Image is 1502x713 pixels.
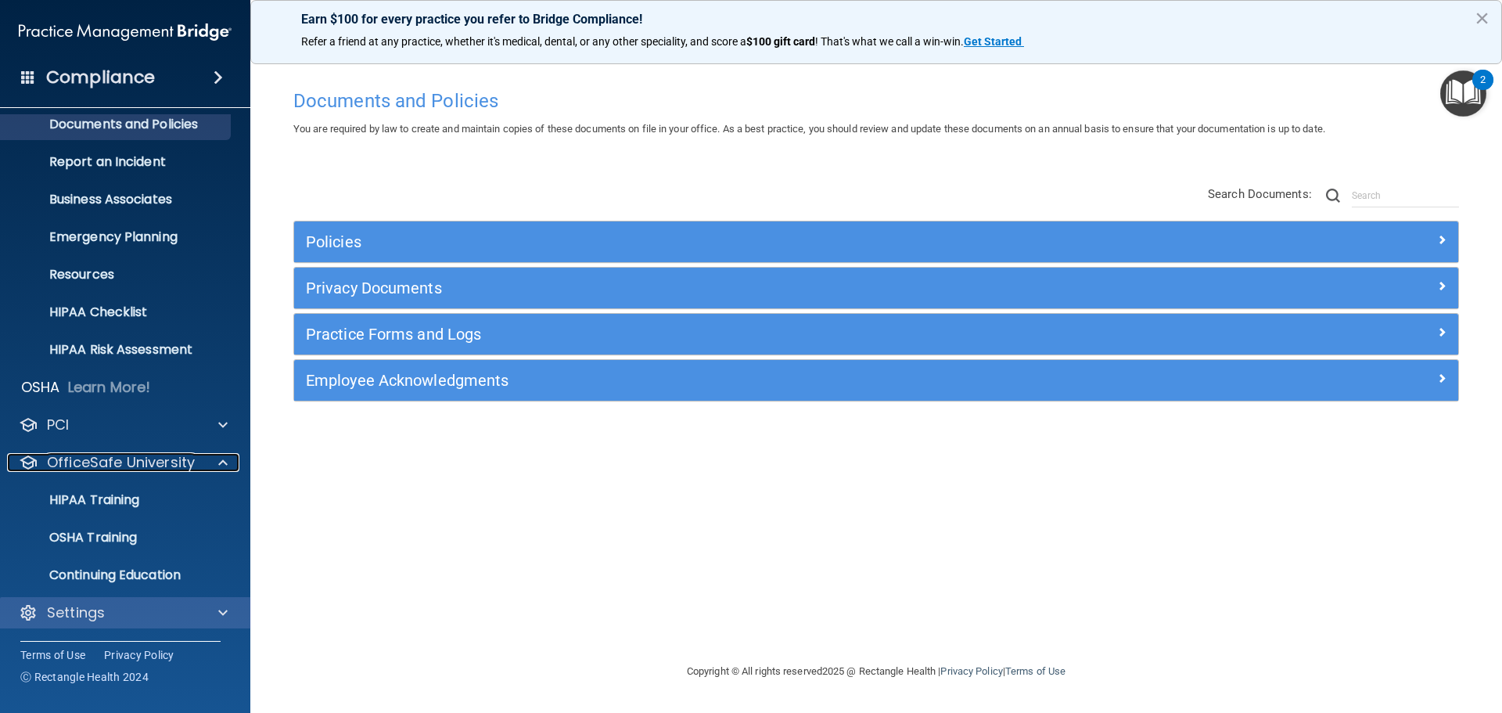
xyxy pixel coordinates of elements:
h4: Documents and Policies [293,91,1459,111]
a: Terms of Use [20,647,85,663]
p: HIPAA Checklist [10,304,224,320]
img: ic-search.3b580494.png [1326,189,1340,203]
a: Settings [19,603,228,622]
p: OfficeSafe University [47,453,195,472]
a: Get Started [964,35,1024,48]
p: Documents and Policies [10,117,224,132]
p: PCI [47,416,69,434]
p: Learn More! [68,378,151,397]
p: OSHA Training [10,530,137,546]
p: Emergency Planning [10,229,224,245]
strong: $100 gift card [746,35,815,48]
p: Continuing Education [10,567,224,583]
p: Earn $100 for every practice you refer to Bridge Compliance! [301,12,1451,27]
a: OfficeSafe University [19,453,228,472]
a: Employee Acknowledgments [306,368,1446,393]
h5: Policies [306,233,1155,250]
a: Terms of Use [1005,665,1065,677]
img: PMB logo [19,16,232,48]
p: Resources [10,267,224,283]
h4: Compliance [46,67,155,88]
input: Search [1352,184,1459,207]
p: Report an Incident [10,154,224,170]
a: Practice Forms and Logs [306,322,1446,347]
a: Policies [306,229,1446,254]
button: Open Resource Center, 2 new notifications [1440,70,1486,117]
div: Copyright © All rights reserved 2025 @ Rectangle Health | | [591,646,1162,697]
a: Privacy Policy [940,665,1002,677]
strong: Get Started [964,35,1022,48]
span: Refer a friend at any practice, whether it's medical, dental, or any other speciality, and score a [301,35,746,48]
p: HIPAA Training [10,492,139,508]
a: Privacy Policy [104,647,174,663]
a: Privacy Documents [306,275,1446,301]
p: HIPAA Risk Assessment [10,342,224,358]
button: Close [1475,5,1489,31]
span: Search Documents: [1208,187,1312,201]
span: ! That's what we call a win-win. [815,35,964,48]
h5: Employee Acknowledgments [306,372,1155,389]
p: Business Associates [10,192,224,207]
span: You are required by law to create and maintain copies of these documents on file in your office. ... [293,123,1325,135]
a: PCI [19,416,228,434]
h5: Practice Forms and Logs [306,326,1155,343]
span: Ⓒ Rectangle Health 2024 [20,669,149,685]
p: OSHA [21,378,60,397]
div: 2 [1480,80,1486,100]
p: Settings [47,603,105,622]
h5: Privacy Documents [306,279,1155,297]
